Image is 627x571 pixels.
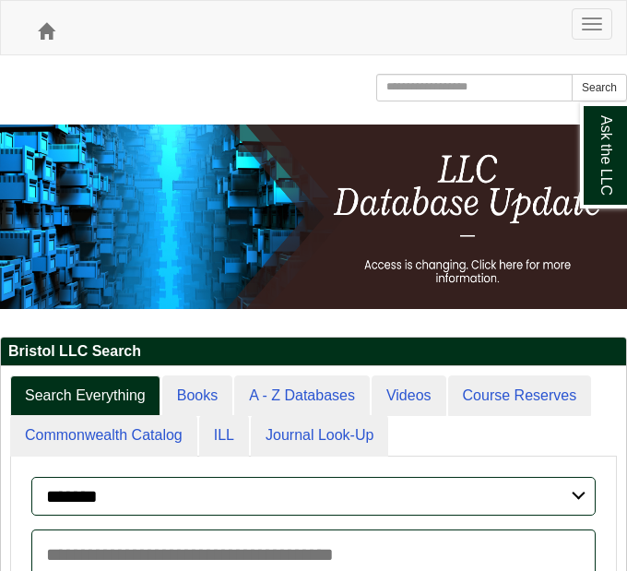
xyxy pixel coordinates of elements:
[1,338,626,366] h2: Bristol LLC Search
[251,415,388,457] a: Journal Look-Up
[372,375,446,417] a: Videos
[234,375,370,417] a: A - Z Databases
[10,375,160,417] a: Search Everything
[10,415,197,457] a: Commonwealth Catalog
[572,74,627,101] button: Search
[448,375,592,417] a: Course Reserves
[162,375,232,417] a: Books
[199,415,249,457] a: ILL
